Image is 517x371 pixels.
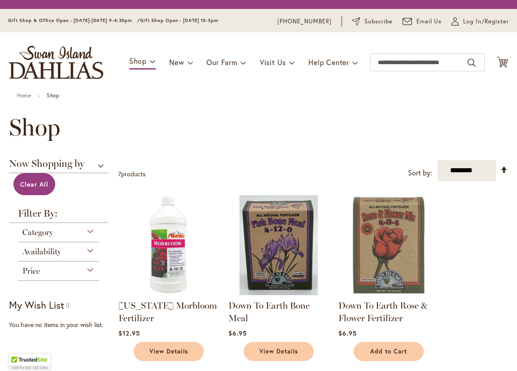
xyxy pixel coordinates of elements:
[370,348,407,355] span: Add to Cart
[20,180,48,188] span: Clear All
[22,247,61,257] span: Availability
[118,288,219,297] a: Alaska Morbloom Fertilizer
[169,57,184,67] span: New
[17,92,31,99] a: Home
[9,298,64,311] strong: My Wish List
[134,342,204,361] a: View Details
[277,17,332,26] a: [PHONE_NUMBER]
[403,17,442,26] a: Email Us
[9,114,60,141] span: Shop
[9,209,108,223] strong: Filter By:
[228,300,310,323] a: Down To Earth Bone Meal
[408,165,432,181] label: Sort by:
[338,288,438,297] a: Down To Earth Rose & Flower Fertilizer
[308,57,349,67] span: Help Center
[244,342,314,361] a: View Details
[47,92,59,99] strong: Shop
[338,300,428,323] a: Down To Earth Rose & Flower Fertilizer
[463,17,509,26] span: Log In/Register
[22,227,53,237] span: Category
[352,17,393,26] a: Subscribe
[354,342,424,361] button: Add to Cart
[9,354,50,371] div: TrustedSite Certified
[259,348,298,355] span: View Details
[364,17,393,26] span: Subscribe
[9,159,108,173] span: Now Shopping by
[451,17,509,26] a: Log In/Register
[118,329,140,337] span: $12.95
[8,17,140,23] span: Gift Shop & Office Open - [DATE]-[DATE] 9-4:30pm /
[118,167,145,181] p: products
[206,57,237,67] span: Our Farm
[118,300,217,323] a: [US_STATE] Morbloom Fertilizer
[260,57,286,67] span: Visit Us
[9,46,103,79] a: store logo
[228,288,329,297] a: Down To Earth Bone Meal
[149,348,188,355] span: View Details
[228,329,247,337] span: $6.95
[13,173,55,195] a: Clear All
[416,17,442,26] span: Email Us
[140,17,218,23] span: Gift Shop Open - [DATE] 10-3pm
[118,195,219,295] img: Alaska Morbloom Fertilizer
[338,329,357,337] span: $6.95
[228,195,329,295] img: Down To Earth Bone Meal
[129,56,147,65] span: Shop
[468,56,476,70] button: Search
[338,195,438,295] img: Down To Earth Rose & Flower Fertilizer
[22,266,40,276] span: Price
[118,170,121,178] span: 7
[9,320,113,329] div: You have no items in your wish list.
